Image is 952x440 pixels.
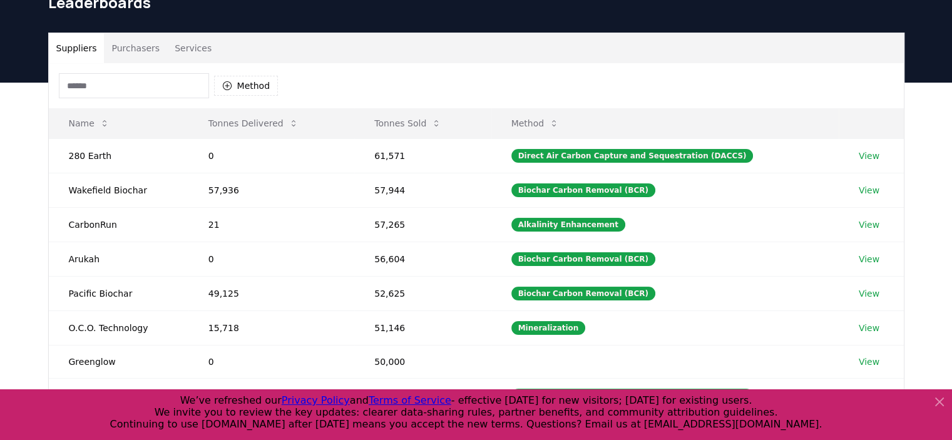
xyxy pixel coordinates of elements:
[354,276,491,310] td: 52,625
[859,287,879,300] a: View
[501,111,570,136] button: Method
[188,207,354,242] td: 21
[511,321,586,335] div: Mineralization
[511,218,625,232] div: Alkalinity Enhancement
[859,322,879,334] a: View
[188,173,354,207] td: 57,936
[859,150,879,162] a: View
[354,345,491,378] td: 50,000
[354,138,491,173] td: 61,571
[511,149,754,163] div: Direct Air Carbon Capture and Sequestration (DACCS)
[354,378,491,412] td: 47,482
[859,253,879,265] a: View
[188,242,354,276] td: 0
[511,389,754,402] div: Direct Air Carbon Capture and Sequestration (DACCS)
[59,111,120,136] button: Name
[198,111,309,136] button: Tonnes Delivered
[511,287,655,300] div: Biochar Carbon Removal (BCR)
[511,183,655,197] div: Biochar Carbon Removal (BCR)
[188,310,354,345] td: 15,718
[49,33,105,63] button: Suppliers
[49,173,188,207] td: Wakefield Biochar
[354,310,491,345] td: 51,146
[214,76,279,96] button: Method
[49,207,188,242] td: CarbonRun
[167,33,219,63] button: Services
[354,242,491,276] td: 56,604
[49,242,188,276] td: Arukah
[188,138,354,173] td: 0
[49,310,188,345] td: O.C.O. Technology
[364,111,451,136] button: Tonnes Sold
[354,207,491,242] td: 57,265
[49,276,188,310] td: Pacific Biochar
[188,345,354,378] td: 0
[859,184,879,197] a: View
[511,252,655,266] div: Biochar Carbon Removal (BCR)
[354,173,491,207] td: 57,944
[49,138,188,173] td: 280 Earth
[859,356,879,368] a: View
[188,276,354,310] td: 49,125
[104,33,167,63] button: Purchasers
[188,378,354,412] td: 0
[49,345,188,378] td: Greenglow
[859,218,879,231] a: View
[49,378,188,412] td: Phlair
